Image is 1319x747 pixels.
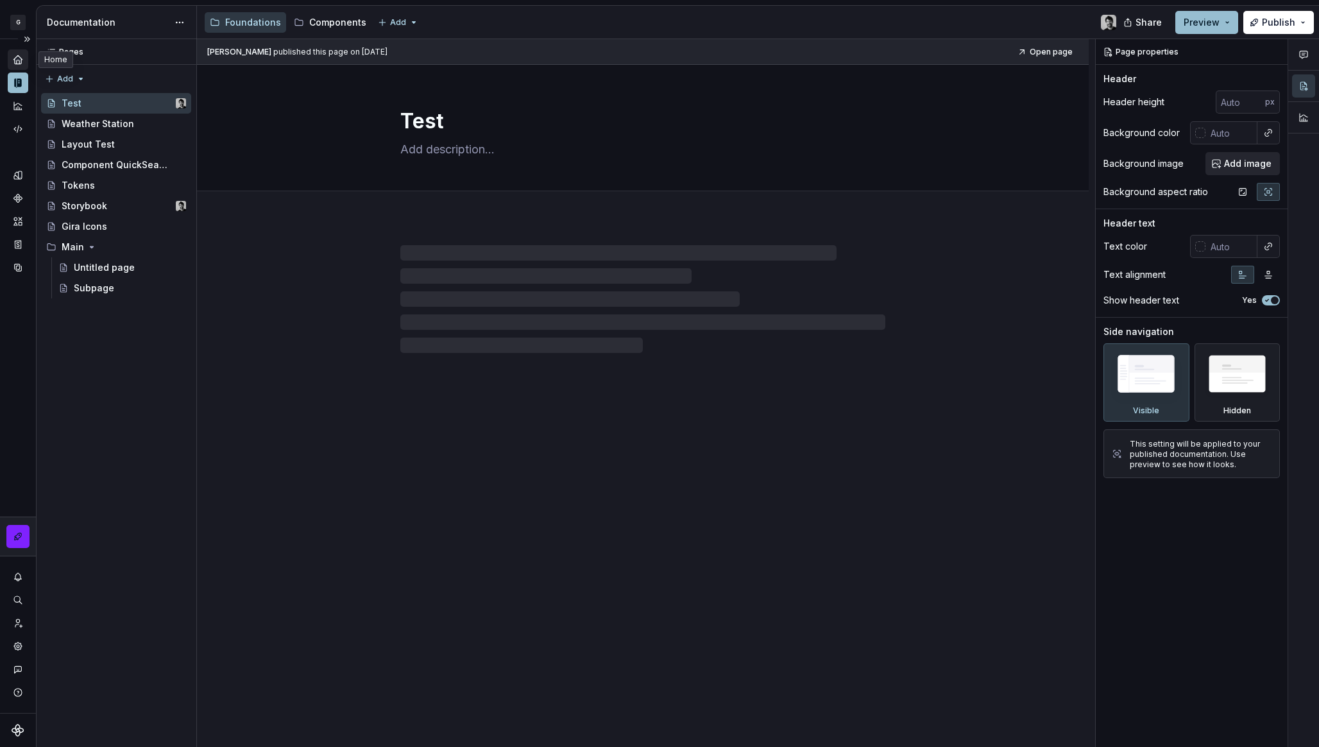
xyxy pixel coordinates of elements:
[1133,406,1159,416] div: Visible
[62,179,95,192] div: Tokens
[309,16,366,29] div: Components
[1243,11,1314,34] button: Publish
[41,196,191,216] a: StorybookTiziano Erlichman
[8,119,28,139] a: Code automation
[1262,16,1295,29] span: Publish
[62,117,134,130] div: Weather Station
[41,237,191,257] div: Main
[62,241,84,253] div: Main
[225,16,281,29] div: Foundations
[1103,126,1180,139] div: Background color
[8,211,28,232] a: Assets
[8,613,28,633] a: Invite team
[1265,97,1275,107] p: px
[205,10,371,35] div: Page tree
[8,590,28,610] button: Search ⌘K
[289,12,371,33] a: Components
[62,159,167,171] div: Component QuickSearch
[62,97,81,110] div: Test
[62,138,115,151] div: Layout Test
[3,8,33,36] button: G
[1224,157,1272,170] span: Add image
[1030,47,1073,57] span: Open page
[10,15,26,30] div: G
[1205,235,1257,258] input: Auto
[1136,16,1162,29] span: Share
[1130,439,1272,470] div: This setting will be applied to your published documentation. Use preview to see how it looks.
[390,17,406,28] span: Add
[1103,268,1166,281] div: Text alignment
[1223,406,1251,416] div: Hidden
[12,724,24,737] svg: Supernova Logo
[8,188,28,209] a: Components
[8,49,28,70] a: Home
[398,106,883,137] textarea: Test
[41,93,191,298] div: Page tree
[1103,73,1136,85] div: Header
[62,200,107,212] div: Storybook
[41,134,191,155] a: Layout Test
[8,165,28,185] div: Design tokens
[53,257,191,278] a: Untitled page
[1205,121,1257,144] input: Auto
[1175,11,1238,34] button: Preview
[207,47,271,57] span: [PERSON_NAME]
[38,51,73,68] div: Home
[8,567,28,587] button: Notifications
[41,216,191,237] a: Gira Icons
[1103,185,1208,198] div: Background aspect ratio
[41,47,83,57] div: Pages
[8,73,28,93] a: Documentation
[1014,43,1078,61] a: Open page
[47,16,168,29] div: Documentation
[74,261,135,274] div: Untitled page
[176,201,186,211] img: Tiziano Erlichman
[74,282,114,295] div: Subpage
[8,96,28,116] a: Analytics
[1216,90,1265,114] input: Auto
[1184,16,1220,29] span: Preview
[1103,294,1179,307] div: Show header text
[62,220,107,233] div: Gira Icons
[8,257,28,278] a: Data sources
[41,114,191,134] a: Weather Station
[8,636,28,657] a: Settings
[205,12,286,33] a: Foundations
[8,234,28,255] a: Storybook stories
[1103,96,1164,108] div: Header height
[1103,240,1147,253] div: Text color
[41,155,191,175] a: Component QuickSearch
[1242,295,1257,305] label: Yes
[8,659,28,680] button: Contact support
[1117,11,1170,34] button: Share
[53,278,191,298] a: Subpage
[41,175,191,196] a: Tokens
[57,74,73,84] span: Add
[374,13,422,31] button: Add
[1205,152,1280,175] button: Add image
[18,30,36,48] button: Expand sidebar
[176,98,186,108] img: Tiziano Erlichman
[41,93,191,114] a: TestTiziano Erlichman
[1195,343,1281,422] div: Hidden
[1103,157,1184,170] div: Background image
[1103,217,1155,230] div: Header text
[41,70,89,88] button: Add
[1103,325,1174,338] div: Side navigation
[1103,343,1189,422] div: Visible
[273,47,387,57] div: published this page on [DATE]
